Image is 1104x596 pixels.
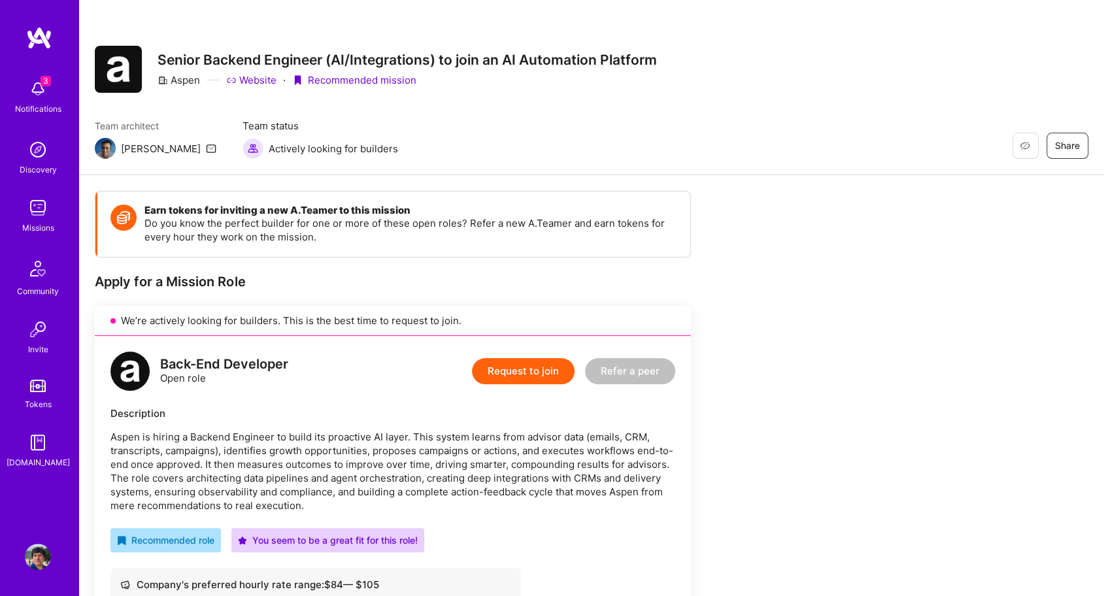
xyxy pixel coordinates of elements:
[1055,139,1080,152] span: Share
[269,142,398,156] span: Actively looking for builders
[25,544,51,570] img: User Avatar
[158,75,168,86] i: icon CompanyGray
[95,119,216,133] span: Team architect
[110,430,675,512] p: Aspen is hiring a Backend Engineer to build its proactive AI layer. This system learns from advis...
[7,455,70,469] div: [DOMAIN_NAME]
[17,284,59,298] div: Community
[144,205,677,216] h4: Earn tokens for inviting a new A.Teamer to this mission
[41,76,51,86] span: 3
[25,316,51,342] img: Invite
[110,406,675,420] div: Description
[158,73,200,87] div: Aspen
[472,358,575,384] button: Request to join
[15,102,61,116] div: Notifications
[243,119,398,133] span: Team status
[95,138,116,159] img: Team Architect
[160,357,288,371] div: Back-End Developer
[226,73,276,87] a: Website
[160,357,288,385] div: Open role
[95,273,691,290] div: Apply for a Mission Role
[95,46,142,93] img: Company Logo
[26,26,52,50] img: logo
[585,358,675,384] button: Refer a peer
[20,163,57,176] div: Discovery
[25,195,51,221] img: teamwork
[30,380,46,392] img: tokens
[117,533,214,547] div: Recommended role
[25,429,51,455] img: guide book
[1020,141,1030,151] i: icon EyeClosed
[238,536,247,545] i: icon PurpleStar
[110,205,137,231] img: Token icon
[238,533,418,547] div: You seem to be a great fit for this role!
[120,580,130,589] i: icon Cash
[120,578,511,591] div: Company's preferred hourly rate range: $ 84 — $ 105
[243,138,263,159] img: Actively looking for builders
[95,306,691,336] div: We’re actively looking for builders. This is the best time to request to join.
[25,137,51,163] img: discovery
[22,253,54,284] img: Community
[25,397,52,411] div: Tokens
[283,73,286,87] div: ·
[144,216,677,244] p: Do you know the perfect builder for one or more of these open roles? Refer a new A.Teamer and ear...
[206,143,216,154] i: icon Mail
[25,76,51,102] img: bell
[158,52,657,68] h3: Senior Backend Engineer (AI/Integrations) to join an AI Automation Platform
[1046,133,1088,159] button: Share
[110,352,150,391] img: logo
[28,342,48,356] div: Invite
[292,73,416,87] div: Recommended mission
[22,221,54,235] div: Missions
[121,142,201,156] div: [PERSON_NAME]
[292,75,303,86] i: icon PurpleRibbon
[22,544,54,570] a: User Avatar
[117,536,126,545] i: icon RecommendedBadge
